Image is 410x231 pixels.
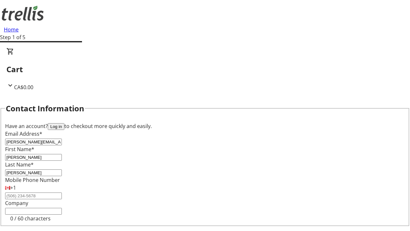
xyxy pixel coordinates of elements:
[5,161,34,168] label: Last Name*
[5,130,42,137] label: Email Address*
[5,122,405,130] div: Have an account? to checkout more quickly and easily.
[5,200,28,207] label: Company
[6,64,404,75] h2: Cart
[48,123,64,130] button: Log in
[5,176,60,184] label: Mobile Phone Number
[5,193,62,199] input: (506) 234-5678
[5,146,34,153] label: First Name*
[10,215,51,222] tr-character-limit: 0 / 60 characters
[14,84,33,91] span: CA$0.00
[6,103,84,114] h2: Contact Information
[6,47,404,91] div: CartCA$0.00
